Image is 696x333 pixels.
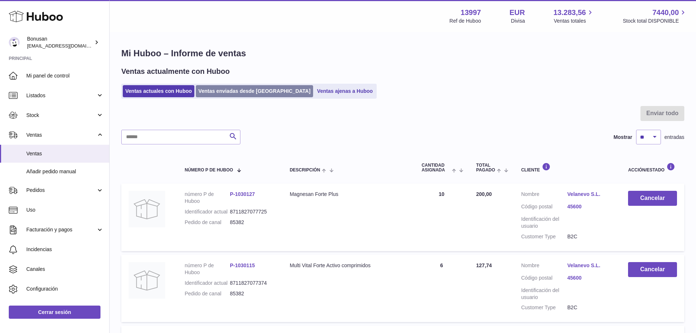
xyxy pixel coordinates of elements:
[290,191,407,198] div: Magnesan Forte Plus
[665,134,684,141] span: entradas
[123,85,194,97] a: Ventas actuales con Huboo
[521,287,567,301] dt: Identificación del usuario
[623,8,687,24] a: 7440,00 Stock total DISPONIBLE
[414,183,469,251] td: 10
[521,203,567,212] dt: Código postal
[554,8,594,24] a: 13.283,56 Ventas totales
[623,18,687,24] span: Stock total DISPONIBLE
[230,219,275,226] dd: 85382
[26,112,96,119] span: Stock
[230,191,255,197] a: P-1030127
[414,255,469,322] td: 6
[185,191,230,205] dt: número P de Huboo
[449,18,481,24] div: Ref de Huboo
[27,43,107,49] span: [EMAIL_ADDRESS][DOMAIN_NAME]
[196,85,313,97] a: Ventas enviadas desde [GEOGRAPHIC_DATA]
[461,8,481,18] strong: 13997
[509,8,525,18] strong: EUR
[185,208,230,215] dt: Identificador actual
[26,207,104,213] span: Uso
[26,168,104,175] span: Añadir pedido manual
[521,262,567,271] dt: Nombre
[26,92,96,99] span: Listados
[185,280,230,287] dt: Identificador actual
[290,168,320,173] span: Descripción
[628,191,677,206] button: Cancelar
[185,219,230,226] dt: Pedido de canal
[567,203,613,210] a: 45600
[185,290,230,297] dt: Pedido de canal
[613,134,632,141] label: Mostrar
[26,72,104,79] span: Mi panel de control
[26,266,104,273] span: Canales
[230,262,255,268] a: P-1030115
[9,306,100,319] a: Cerrar sesión
[567,191,613,198] a: Velanevo S.L.
[26,226,96,233] span: Facturación y pagos
[476,262,492,268] span: 127,74
[554,8,586,18] span: 13.283,56
[567,275,613,281] a: 45600
[476,191,492,197] span: 200,00
[230,280,275,287] dd: 8711827077374
[476,163,495,173] span: Total pagado
[521,216,567,230] dt: Identificación del usuario
[129,191,165,227] img: no-photo.jpg
[26,150,104,157] span: Ventas
[121,67,230,76] h2: Ventas actualmente con Huboo
[567,233,613,240] dd: B2C
[511,18,525,24] div: Divisa
[628,262,677,277] button: Cancelar
[26,285,104,292] span: Configuración
[129,262,165,299] img: no-photo.jpg
[521,191,567,200] dt: Nombre
[290,262,407,269] div: Multi Vital Forte Activo comprimidos
[185,262,230,276] dt: número P de Huboo
[315,85,376,97] a: Ventas ajenas a Huboo
[185,168,233,173] span: número P de Huboo
[567,304,613,311] dd: B2C
[121,48,684,59] h1: Mi Huboo – Informe de ventas
[628,163,677,173] div: Acción/Estado
[26,246,104,253] span: Incidencias
[26,187,96,194] span: Pedidos
[230,290,275,297] dd: 85382
[554,18,594,24] span: Ventas totales
[567,262,613,269] a: Velanevo S.L.
[9,37,20,48] img: info@bonusan.es
[653,8,679,18] span: 7440,00
[26,132,96,139] span: Ventas
[521,233,567,240] dt: Customer Type
[230,208,275,215] dd: 8711827077725
[521,304,567,311] dt: Customer Type
[422,163,450,173] span: Cantidad ASIGNADA
[27,35,93,49] div: Bonusan
[521,275,567,283] dt: Código postal
[521,163,613,173] div: Cliente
